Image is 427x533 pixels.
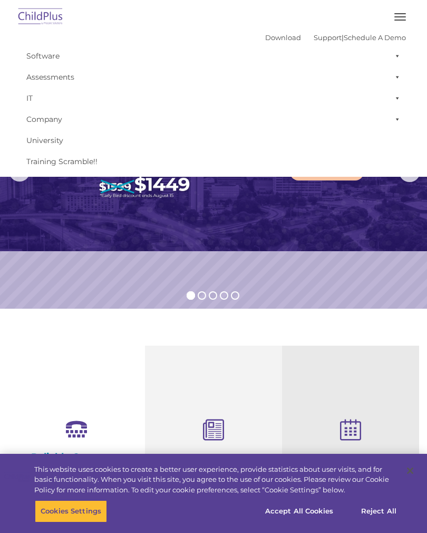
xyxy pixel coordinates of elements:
[21,45,406,66] a: Software
[314,33,342,42] a: Support
[21,109,406,130] a: Company
[399,459,422,482] button: Close
[21,151,406,172] a: Training Scramble!!
[21,88,406,109] a: IT
[35,500,107,522] button: Cookies Settings
[290,453,411,464] h4: Free Regional Meetings
[346,500,412,522] button: Reject All
[21,66,406,88] a: Assessments
[16,5,65,30] img: ChildPlus by Procare Solutions
[153,453,274,488] h4: Child Development Assessments in ChildPlus
[259,500,339,522] button: Accept All Cookies
[344,33,406,42] a: Schedule A Demo
[265,33,406,42] font: |
[265,33,301,42] a: Download
[34,464,397,496] div: This website uses cookies to create a better user experience, provide statistics about user visit...
[21,130,406,151] a: University
[16,451,137,474] h4: Reliable Customer Support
